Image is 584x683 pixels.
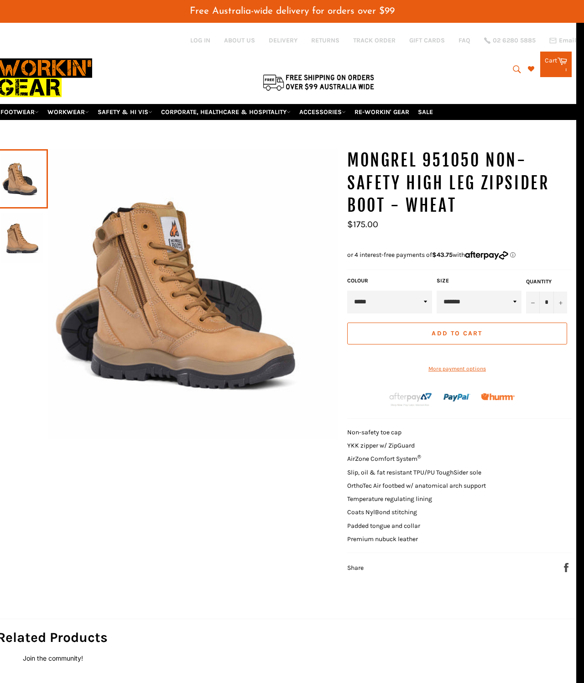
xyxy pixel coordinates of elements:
[347,468,572,477] li: Slip, oil & fat resistant TPU/PU ToughSider sole
[553,292,567,313] button: Increase item quantity by one
[190,6,395,16] span: Free Australia-wide delivery for orders over $99
[351,104,413,120] a: RE-WORKIN' GEAR
[437,277,521,285] label: Size
[414,104,437,120] a: SALE
[347,441,572,450] li: YKK zipper w/ ZipGuard
[347,564,364,572] span: Share
[443,384,470,411] img: paypal.png
[311,36,339,45] a: RETURNS
[23,654,83,662] button: Join the community!
[94,104,156,120] a: SAFETY & HI VIS
[347,495,572,503] li: Temperature regulating lining
[526,278,567,286] label: Quantity
[432,329,482,337] span: Add to Cart
[347,428,572,437] li: Non-safety toe cap
[44,104,93,120] a: WORKWEAR
[347,535,572,543] li: Premium nubuck leather
[493,37,536,44] span: 02 6280 5885
[481,393,515,400] img: Humm_core_logo_RGB-01_300x60px_small_195d8312-4386-4de7-b182-0ef9b6303a37.png
[347,481,572,490] li: OrthoTec Air footbed w/ anatomical arch support
[347,277,432,285] label: COLOUR
[347,454,572,463] li: AirZone Comfort System
[347,521,572,530] li: Padded tongue and collar
[347,149,572,217] h1: MONGREL 951050 Non-Safety High Leg Zipsider Boot - Wheat
[559,37,576,44] span: Email
[296,104,349,120] a: ACCESSORIES
[353,36,396,45] a: TRACK ORDER
[565,65,567,73] span: 1
[388,391,433,407] img: Afterpay-Logo-on-dark-bg_large.png
[1,213,43,263] img: MONGREL 951050 Non-Safety High Leg Zipsider Boot - Wheat - Workin' Gear
[269,36,297,45] a: DELIVERY
[417,454,421,460] sup: ®
[409,36,445,45] a: GIFT CARDS
[526,292,540,313] button: Reduce item quantity by one
[549,37,576,44] a: Email
[347,508,572,516] li: Coats NylBond stitching
[224,36,255,45] a: ABOUT US
[347,323,567,344] button: Add to Cart
[157,104,294,120] a: CORPORATE, HEALTHCARE & HOSPITALITY
[347,219,378,229] span: $175.00
[190,36,210,44] a: Log in
[261,73,375,92] img: Flat $9.95 shipping Australia wide
[48,149,338,439] img: MONGREL 951050 Non-Safety High Leg Zipsider Boot - Wheat - Workin' Gear
[459,36,470,45] a: FAQ
[540,52,572,77] a: Cart 1
[484,37,536,44] a: 02 6280 5885
[347,365,567,373] a: More payment options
